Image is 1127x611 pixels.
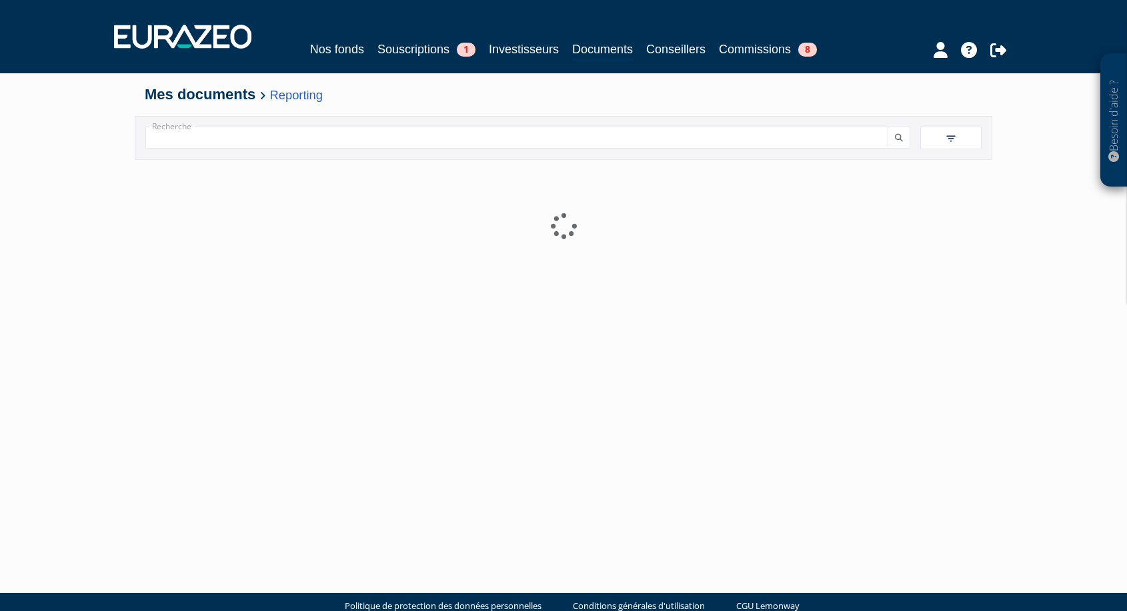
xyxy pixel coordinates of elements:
img: 1732889491-logotype_eurazeo_blanc_rvb.png [114,25,251,49]
a: Investisseurs [489,40,559,59]
p: Besoin d'aide ? [1106,61,1122,181]
h4: Mes documents [145,87,982,103]
a: Documents [572,40,633,61]
span: 1 [457,43,475,57]
img: filter.svg [945,133,957,145]
a: Commissions8 [719,40,817,59]
a: Reporting [270,88,323,102]
a: Conseillers [646,40,706,59]
a: Souscriptions1 [377,40,475,59]
span: 8 [798,43,817,57]
a: Nos fonds [310,40,364,59]
input: Recherche [145,127,888,149]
